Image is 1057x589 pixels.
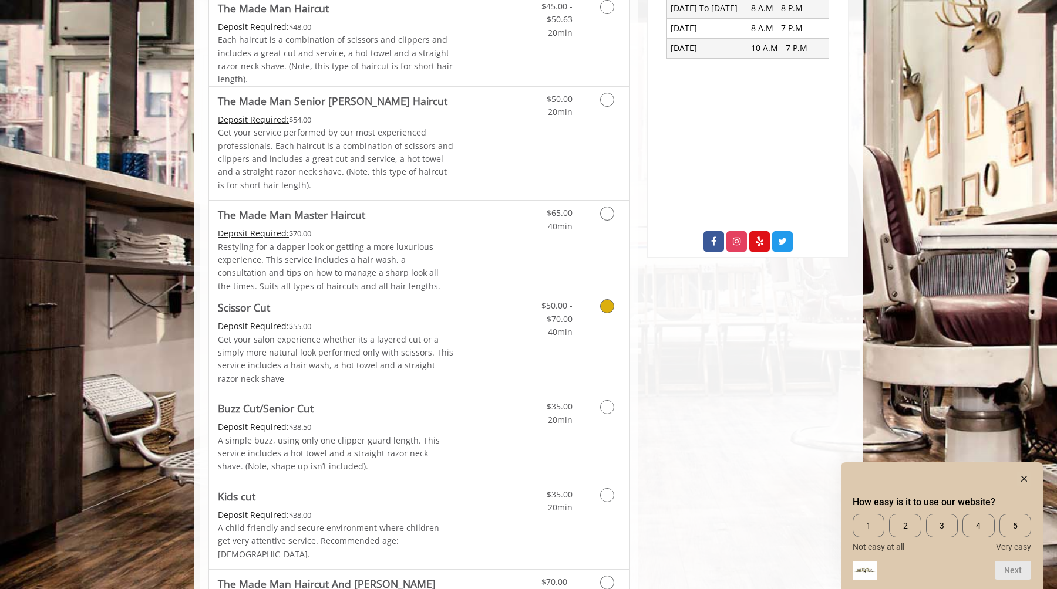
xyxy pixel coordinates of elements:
[218,320,454,333] div: $55.00
[218,320,289,331] span: This service needs some Advance to be paid before we block your appointment
[218,488,255,505] b: Kids cut
[548,414,573,425] span: 20min
[889,514,921,537] span: 2
[218,228,289,239] span: This service needs some Advance to be paid before we block your appointment
[218,227,454,240] div: $70.00
[218,509,454,522] div: $38.00
[548,326,573,337] span: 40min
[547,401,573,412] span: $35.00
[218,113,454,126] div: $54.00
[218,21,454,33] div: $48.00
[218,333,454,386] p: Get your salon experience whether its a layered cut or a simply more natural look performed only ...
[748,18,829,38] td: 8 A.M - 7 P.M
[547,489,573,500] span: $35.00
[926,514,958,537] span: 3
[1017,472,1031,486] button: Hide survey
[218,207,365,223] b: The Made Man Master Haircut
[218,21,289,32] span: This service needs some Advance to be paid before we block your appointment
[996,542,1031,551] span: Very easy
[667,18,748,38] td: [DATE]
[853,514,884,537] span: 1
[218,509,289,520] span: This service needs some Advance to be paid before we block your appointment
[541,1,573,25] span: $45.00 - $50.63
[218,400,314,417] b: Buzz Cut/Senior Cut
[853,514,1031,551] div: How easy is it to use our website? Select an option from 1 to 5, with 1 being Not easy at all and...
[541,300,573,324] span: $50.00 - $70.00
[962,514,994,537] span: 4
[218,522,454,561] p: A child friendly and secure environment where children get very attentive service. Recommended ag...
[548,221,573,232] span: 40min
[999,514,1031,537] span: 5
[853,495,1031,509] h2: How easy is it to use our website? Select an option from 1 to 5, with 1 being Not easy at all and...
[853,542,904,551] span: Not easy at all
[218,241,440,292] span: Restyling for a dapper look or getting a more luxurious experience. This service includes a hair ...
[218,34,453,84] span: Each haircut is a combination of scissors and clippers and includes a great cut and service, a ho...
[218,434,454,473] p: A simple buzz, using only one clipper guard length. This service includes a hot towel and a strai...
[218,421,289,432] span: This service needs some Advance to be paid before we block your appointment
[218,126,454,192] p: Get your service performed by our most experienced professionals. Each haircut is a combination o...
[218,299,270,316] b: Scissor Cut
[548,27,573,38] span: 20min
[748,38,829,58] td: 10 A.M - 7 P.M
[548,502,573,513] span: 20min
[853,472,1031,580] div: How easy is it to use our website? Select an option from 1 to 5, with 1 being Not easy at all and...
[218,114,289,125] span: This service needs some Advance to be paid before we block your appointment
[547,93,573,104] span: $50.00
[218,93,447,109] b: The Made Man Senior [PERSON_NAME] Haircut
[667,38,748,58] td: [DATE]
[548,106,573,117] span: 20min
[547,207,573,218] span: $65.00
[995,561,1031,580] button: Next question
[218,421,454,434] div: $38.50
